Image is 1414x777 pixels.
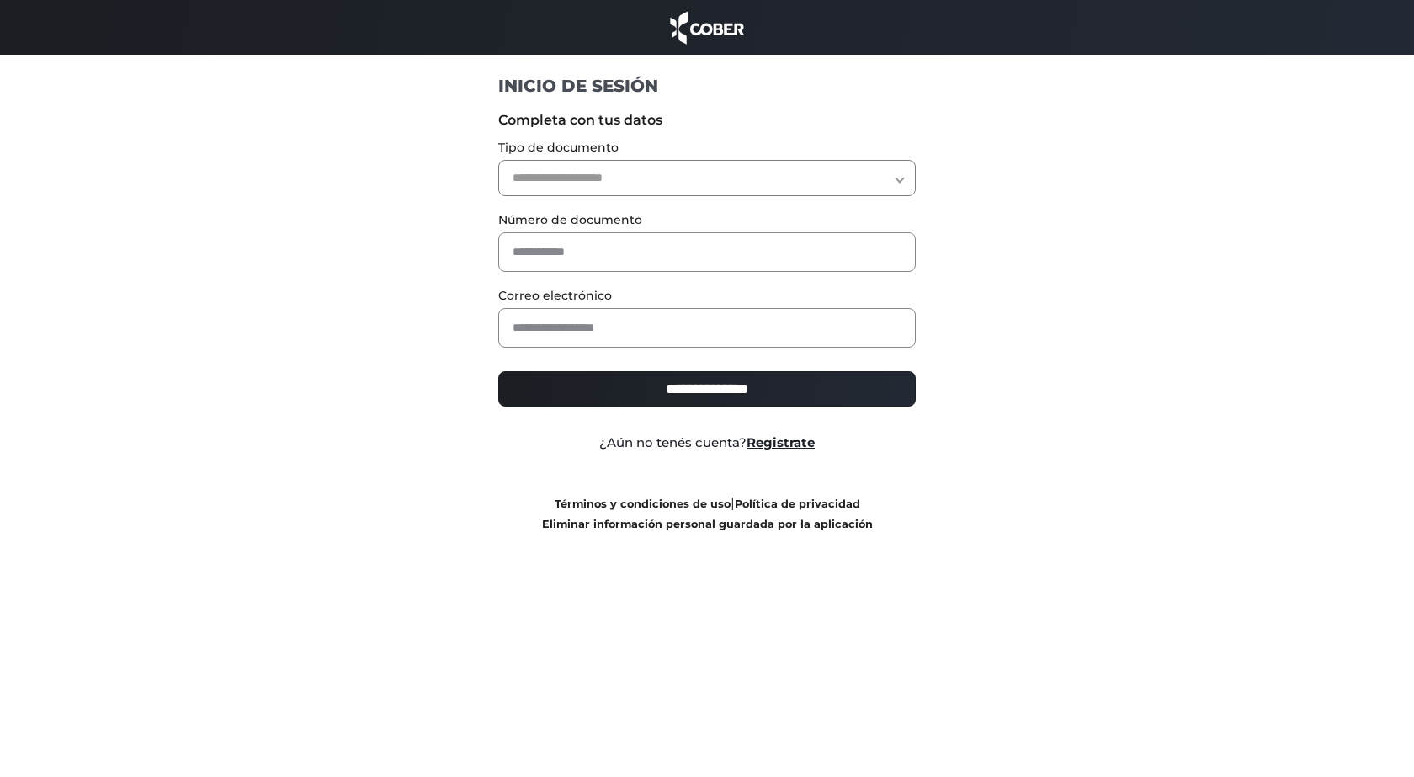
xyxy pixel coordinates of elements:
a: Términos y condiciones de uso [555,498,731,510]
a: Política de privacidad [735,498,860,510]
label: Tipo de documento [498,139,917,157]
a: Registrate [747,434,815,450]
label: Correo electrónico [498,287,917,305]
img: cober_marca.png [666,8,748,46]
label: Completa con tus datos [498,110,917,130]
div: ¿Aún no tenés cuenta? [486,434,929,453]
h1: INICIO DE SESIÓN [498,75,917,97]
label: Número de documento [498,211,917,229]
a: Eliminar información personal guardada por la aplicación [542,518,873,530]
div: | [486,493,929,534]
